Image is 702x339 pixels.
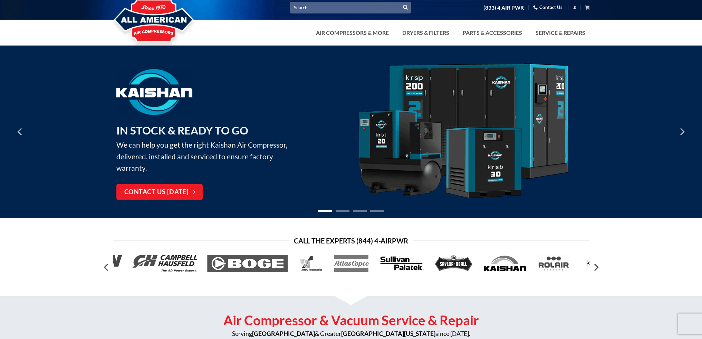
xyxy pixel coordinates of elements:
[483,2,524,14] a: (833) 4 AIR PWR
[675,114,688,149] button: Next
[116,124,248,137] strong: IN STOCK & READY TO GO
[14,114,27,149] button: Previous
[294,235,408,246] span: Call the Experts (844) 4-AirPwr
[252,330,315,337] strong: [GEOGRAPHIC_DATA]
[290,2,411,13] input: Search…
[589,261,602,274] button: Next
[459,26,526,40] a: Parts & Accessories
[531,26,589,40] a: Service & Repairs
[113,329,589,339] p: Serving & Greater since [DATE].
[398,26,453,40] a: Dryers & Filters
[370,210,384,212] li: Page dot 4
[116,184,203,200] a: Contact Us [DATE]
[113,312,589,329] h2: Air Compressor & Vacuum Service & Repair
[100,261,113,274] button: Previous
[318,210,332,212] li: Page dot 1
[124,187,189,197] span: Contact Us [DATE]
[356,63,570,200] img: Kaishan
[400,2,411,13] button: Submit
[116,122,298,174] p: We can help you get the right Kaishan Air Compressor, delivered, installed and serviced to ensure...
[585,3,589,12] a: View cart
[312,26,393,40] a: Air Compressors & More
[341,330,435,337] strong: [GEOGRAPHIC_DATA][US_STATE]
[353,210,367,212] li: Page dot 3
[573,3,577,12] a: Login
[533,2,562,13] a: Contact Us
[116,69,192,115] img: Kaishan
[336,210,349,212] li: Page dot 2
